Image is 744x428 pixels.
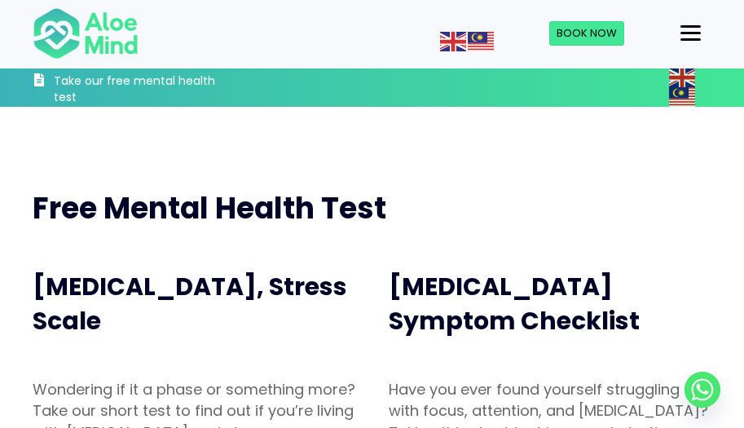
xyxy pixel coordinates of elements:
[549,21,624,46] a: Book Now
[33,72,239,107] a: Take our free mental health test
[669,68,695,87] img: en
[468,33,495,49] a: Malay
[669,68,697,85] a: English
[440,32,466,51] img: en
[440,33,468,49] a: English
[389,269,640,338] span: [MEDICAL_DATA] Symptom Checklist
[33,188,386,229] span: Free Mental Health Test
[674,20,707,47] button: Menu
[33,7,139,60] img: Aloe mind Logo
[557,25,617,41] span: Book Now
[33,269,347,338] span: [MEDICAL_DATA], Stress Scale
[468,32,494,51] img: ms
[669,87,695,107] img: ms
[54,73,239,105] h3: Take our free mental health test
[669,88,697,104] a: Malay
[685,372,720,408] a: Whatsapp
